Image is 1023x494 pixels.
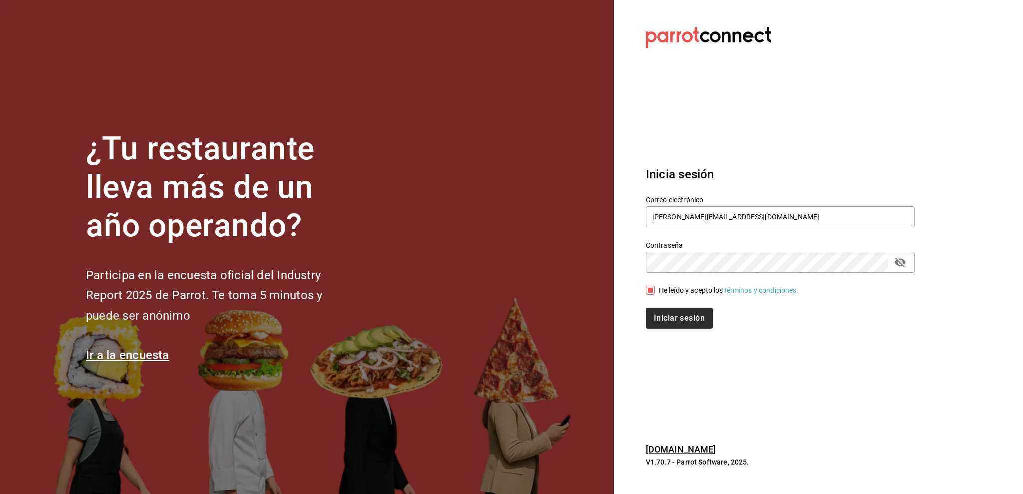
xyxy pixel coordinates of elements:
[86,265,356,326] h2: Participa en la encuesta oficial del Industry Report 2025 de Parrot. Te toma 5 minutos y puede se...
[86,348,169,362] a: Ir a la encuesta
[659,285,799,296] div: He leído y acepto los
[646,457,915,467] p: V1.70.7 - Parrot Software, 2025.
[646,165,915,183] h3: Inicia sesión
[723,286,799,294] a: Términos y condiciones.
[646,444,716,455] a: [DOMAIN_NAME]
[646,308,713,329] button: Iniciar sesión
[646,206,915,227] input: Ingresa tu correo electrónico
[646,242,915,249] label: Contraseña
[86,130,356,245] h1: ¿Tu restaurante lleva más de un año operando?
[892,254,909,271] button: passwordField
[646,196,915,203] label: Correo electrónico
